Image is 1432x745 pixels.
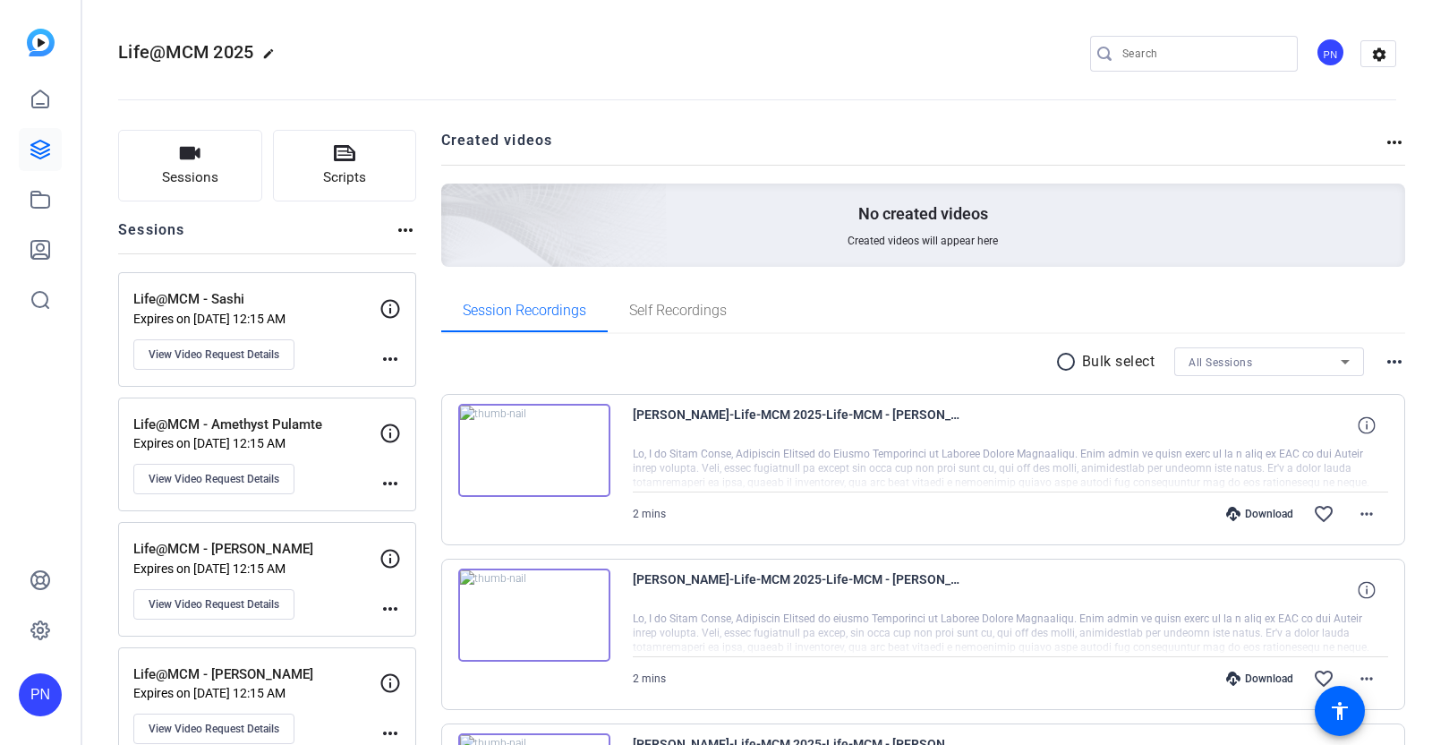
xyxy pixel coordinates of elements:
[379,598,401,620] mat-icon: more_horiz
[379,473,401,494] mat-icon: more_horiz
[1361,41,1397,68] mat-icon: settings
[149,722,279,736] span: View Video Request Details
[1055,351,1082,372] mat-icon: radio_button_unchecked
[1356,668,1377,689] mat-icon: more_horiz
[379,723,401,744] mat-icon: more_horiz
[1316,38,1345,67] div: PN
[118,219,185,253] h2: Sessions
[441,130,1385,165] h2: Created videos
[1384,351,1405,372] mat-icon: more_horiz
[133,686,379,700] p: Expires on [DATE] 12:15 AM
[162,167,218,188] span: Sessions
[1082,351,1155,372] p: Bulk select
[133,415,379,435] p: Life@MCM - Amethyst Pulamte
[395,219,416,241] mat-icon: more_horiz
[379,348,401,370] mat-icon: more_horiz
[133,312,379,326] p: Expires on [DATE] 12:15 AM
[149,347,279,362] span: View Video Request Details
[133,539,379,560] p: Life@MCM - [PERSON_NAME]
[1122,43,1283,64] input: Search
[133,589,294,620] button: View Video Request Details
[133,714,294,744] button: View Video Request Details
[629,304,727,318] span: Self Recordings
[1189,356,1252,369] span: All Sessions
[133,464,294,494] button: View Video Request Details
[633,508,666,520] span: 2 mins
[1217,507,1302,521] div: Download
[458,404,610,497] img: thumb-nail
[149,597,279,612] span: View Video Request Details
[458,569,610,662] img: thumb-nail
[133,436,379,450] p: Expires on [DATE] 12:15 AM
[1217,672,1302,686] div: Download
[133,289,379,310] p: Life@MCM - Sashi
[133,664,379,685] p: Life@MCM - [PERSON_NAME]
[133,339,294,370] button: View Video Request Details
[463,304,586,318] span: Session Recordings
[241,6,668,395] img: Creted videos background
[27,29,55,56] img: blue-gradient.svg
[118,130,262,201] button: Sessions
[133,561,379,576] p: Expires on [DATE] 12:15 AM
[1329,700,1351,722] mat-icon: accessibility
[1313,503,1334,525] mat-icon: favorite_border
[273,130,417,201] button: Scripts
[633,569,964,612] span: [PERSON_NAME]-Life-MCM 2025-Life-MCM - [PERSON_NAME]-1755588342333-webcam
[118,41,253,63] span: Life@MCM 2025
[1313,668,1334,689] mat-icon: favorite_border
[1316,38,1347,69] ngx-avatar: Puneet Nayyar
[858,203,988,225] p: No created videos
[1356,503,1377,525] mat-icon: more_horiz
[262,47,284,69] mat-icon: edit
[633,672,666,685] span: 2 mins
[633,404,964,447] span: [PERSON_NAME]-Life-MCM 2025-Life-MCM - [PERSON_NAME]-1755588644469-webcam
[323,167,366,188] span: Scripts
[1384,132,1405,153] mat-icon: more_horiz
[19,673,62,716] div: PN
[149,472,279,486] span: View Video Request Details
[848,234,998,248] span: Created videos will appear here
